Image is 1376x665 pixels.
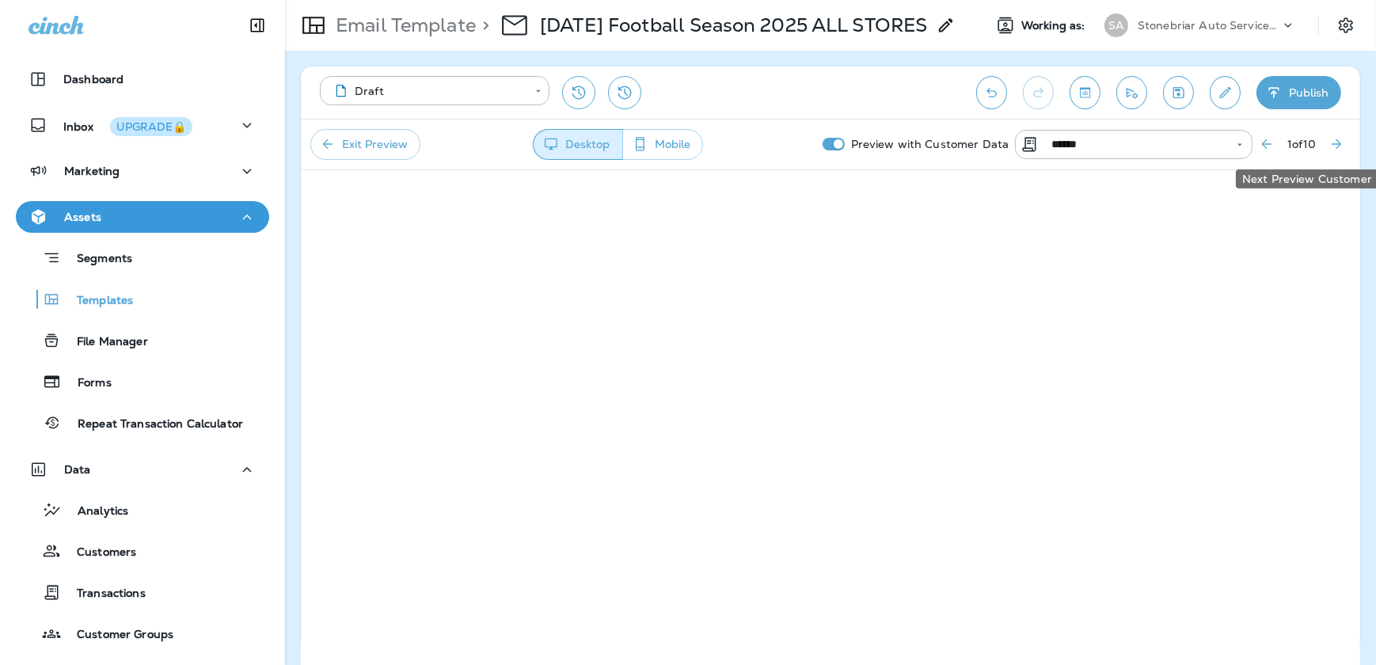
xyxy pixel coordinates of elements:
div: UPGRADE🔒 [116,121,186,132]
p: Segments [61,252,132,268]
p: Email Template [329,13,476,37]
button: Exit Preview [310,129,420,160]
button: Forms [16,365,269,398]
p: Data [64,463,91,476]
button: Settings [1332,11,1360,40]
p: Transactions [61,587,146,602]
p: Stonebriar Auto Services Group [1138,19,1280,32]
button: View Changelog [608,76,641,109]
button: Customers [16,534,269,568]
button: Edit details [1210,76,1241,109]
button: Next Preview Customer [1322,130,1351,158]
button: Transactions [16,576,269,609]
p: Templates [61,294,133,309]
button: Restore from previous version [562,76,595,109]
button: Open [1233,138,1247,152]
p: Repeat Transaction Calculator [62,417,243,432]
p: File Manager [61,335,148,350]
button: InboxUPGRADE🔒 [16,109,269,141]
p: Dashboard [63,73,124,85]
button: Desktop [533,129,623,160]
button: File Manager [16,324,269,357]
button: Assets [16,201,269,233]
p: Customers [61,545,136,560]
p: [DATE] Football Season 2025 ALL STORES [540,13,927,37]
button: Templates [16,283,269,316]
button: Dashboard [16,63,269,95]
p: Marketing [64,165,120,177]
span: 1 of 10 [1287,137,1316,151]
div: Draft [331,83,524,99]
button: Toggle preview [1070,76,1100,109]
button: Previous Preview Customer [1252,130,1281,158]
button: Segments [16,241,269,275]
button: Mobile [622,129,703,160]
p: Inbox [63,117,192,134]
button: Analytics [16,493,269,526]
button: Repeat Transaction Calculator [16,406,269,439]
div: 09/11/25 Football Season 2025 ALL STORES [540,13,927,37]
button: Undo [976,76,1007,109]
p: Assets [64,211,101,223]
button: Data [16,454,269,485]
p: Forms [62,376,112,391]
button: Customer Groups [16,617,269,650]
button: Collapse Sidebar [235,9,279,41]
p: Customer Groups [61,628,173,643]
button: Send test email [1116,76,1147,109]
button: Publish [1256,76,1341,109]
button: UPGRADE🔒 [110,117,192,136]
span: Working as: [1021,19,1089,32]
p: Preview with Customer Data [845,131,1016,157]
button: Marketing [16,155,269,187]
p: > [476,13,489,37]
div: SA [1104,13,1128,37]
p: Analytics [62,504,128,519]
button: Save [1163,76,1194,109]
